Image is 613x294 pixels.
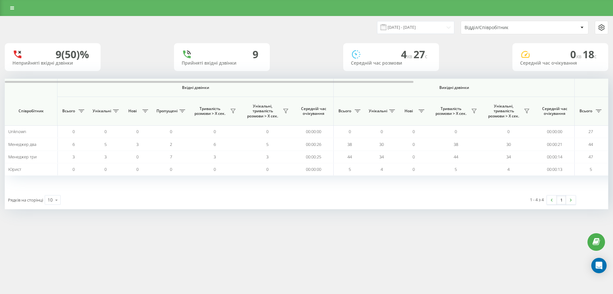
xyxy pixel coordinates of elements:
[8,129,26,134] span: Unknown
[507,129,510,134] span: 0
[349,129,351,134] span: 0
[412,166,415,172] span: 0
[588,141,593,147] span: 44
[412,141,415,147] span: 0
[266,129,269,134] span: 0
[61,108,77,114] span: Всього
[594,53,597,60] span: c
[351,60,431,66] div: Середній час розмови
[401,47,413,61] span: 4
[401,108,417,114] span: Нові
[93,108,111,114] span: Унікальні
[72,166,75,172] span: 0
[556,195,566,204] a: 1
[412,129,415,134] span: 0
[8,154,37,160] span: Менеджер три
[507,166,510,172] span: 4
[506,141,511,147] span: 30
[349,85,560,90] span: Вихідні дзвінки
[591,258,607,273] div: Open Intercom Messenger
[535,151,575,163] td: 00:00:14
[104,141,107,147] span: 5
[347,141,352,147] span: 38
[74,85,317,90] span: Вхідні дзвінки
[578,108,594,114] span: Всього
[412,154,415,160] span: 0
[299,106,329,116] span: Середній час очікування
[294,138,334,150] td: 00:00:26
[125,108,140,114] span: Нові
[347,154,352,160] span: 44
[433,106,469,116] span: Тривалість розмови > Х сек.
[425,53,428,60] span: c
[104,129,107,134] span: 0
[72,141,75,147] span: 6
[214,166,216,172] span: 0
[253,48,258,60] div: 9
[413,47,428,61] span: 27
[214,141,216,147] span: 6
[337,108,353,114] span: Всього
[588,154,593,160] span: 47
[455,166,457,172] span: 5
[266,141,269,147] span: 5
[182,60,262,66] div: Прийняті вхідні дзвінки
[570,47,583,61] span: 0
[506,154,511,160] span: 34
[407,53,413,60] span: хв
[72,129,75,134] span: 0
[485,104,522,119] span: Унікальні, тривалість розмови > Х сек.
[454,141,458,147] span: 38
[170,129,172,134] span: 0
[294,125,334,138] td: 00:00:00
[294,163,334,176] td: 00:00:00
[381,166,383,172] span: 4
[8,197,43,203] span: Рядків на сторінці
[244,104,281,119] span: Унікальні, тривалість розмови > Х сек.
[379,141,384,147] span: 30
[520,60,601,66] div: Середній час очікування
[590,166,592,172] span: 5
[136,166,139,172] span: 0
[540,106,570,116] span: Середній час очікування
[214,154,216,160] span: 3
[266,166,269,172] span: 0
[10,108,52,114] span: Співробітник
[104,154,107,160] span: 3
[72,154,75,160] span: 3
[583,47,597,61] span: 18
[214,129,216,134] span: 0
[381,129,383,134] span: 0
[48,197,53,203] div: 10
[465,25,541,30] div: Відділ/Співробітник
[170,166,172,172] span: 0
[156,108,178,114] span: Пропущені
[455,129,457,134] span: 0
[170,154,172,160] span: 7
[576,53,583,60] span: хв
[349,166,351,172] span: 5
[170,141,172,147] span: 2
[535,138,575,150] td: 00:00:21
[294,151,334,163] td: 00:00:25
[588,129,593,134] span: 27
[12,60,93,66] div: Неприйняті вхідні дзвінки
[8,141,36,147] span: Менеджер два
[136,154,139,160] span: 0
[369,108,387,114] span: Унікальні
[136,129,139,134] span: 0
[104,166,107,172] span: 0
[454,154,458,160] span: 44
[530,196,544,203] div: 1 - 4 з 4
[379,154,384,160] span: 34
[8,166,21,172] span: Юрист
[192,106,228,116] span: Тривалість розмови > Х сек.
[266,154,269,160] span: 3
[535,163,575,176] td: 00:00:13
[136,141,139,147] span: 3
[56,48,89,60] div: 9 (50)%
[535,125,575,138] td: 00:00:00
